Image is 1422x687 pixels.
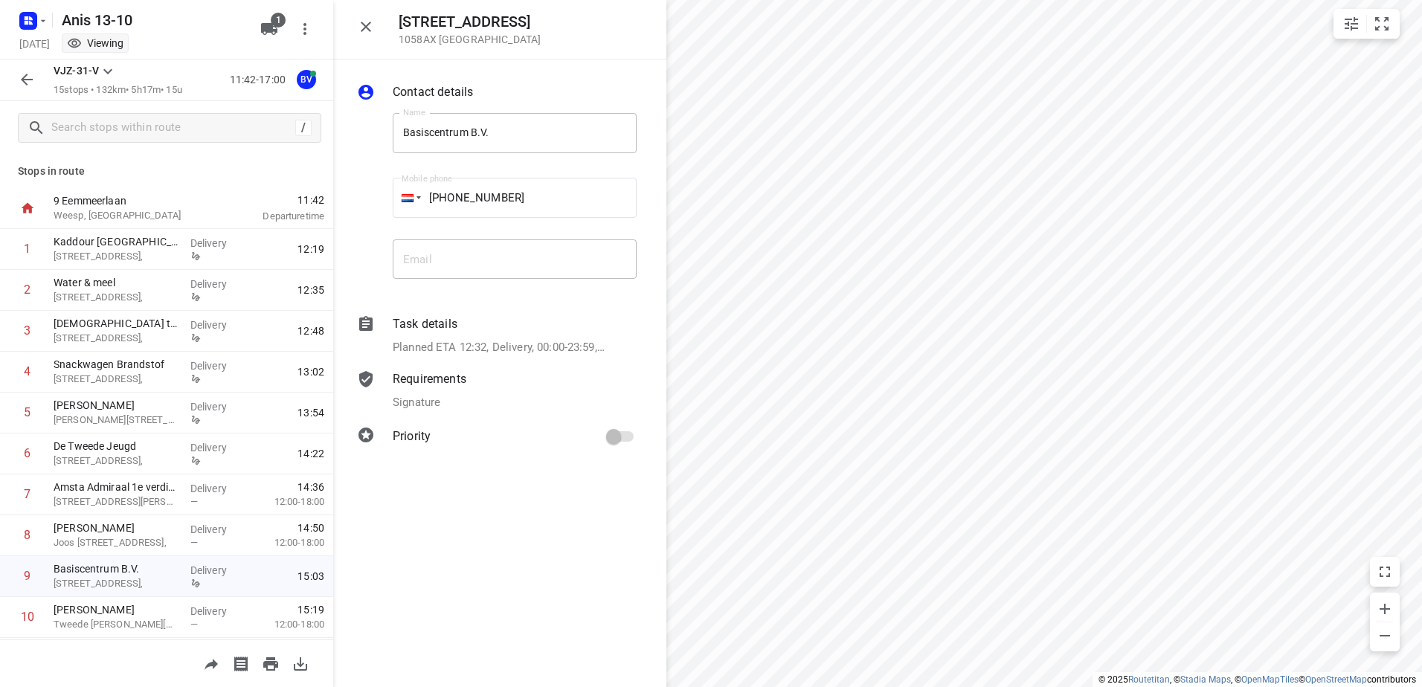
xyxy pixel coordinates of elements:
p: 12:00-18:00 [251,494,324,509]
p: 9 Eemmeerlaan [54,193,208,208]
div: 2 [24,283,30,297]
h5: [STREET_ADDRESS] [399,13,541,30]
p: [PERSON_NAME] [54,398,178,413]
span: Assigned to Bus VJZ-31-V [292,72,321,86]
div: 3 [24,323,30,338]
p: Joos [STREET_ADDRESS], [54,535,178,550]
span: 1 [271,13,286,28]
a: Routetitan [1128,674,1170,685]
span: Download route [286,656,315,670]
p: [STREET_ADDRESS], [54,576,178,591]
p: 12:00-18:00 [251,535,324,550]
p: Signature [393,394,440,411]
p: [PERSON_NAME][STREET_ADDRESS], [54,413,178,428]
div: 7 [24,487,30,501]
span: — [190,619,198,630]
p: Delivery [190,563,245,578]
p: Amsterdamsestraatweg 314, [54,372,178,387]
p: Water & meel [54,275,178,290]
p: Departure time [226,209,324,224]
p: Admiraal de Ruijterweg 541, [54,494,178,509]
input: 1 (702) 123-4567 [393,178,637,218]
div: 5 [24,405,30,419]
p: [STREET_ADDRESS], [54,331,178,346]
p: Amsta Admiraal 1e verdieping [54,480,178,494]
div: 8 [24,528,30,542]
span: 12:48 [297,323,324,338]
div: You are currently in view mode. To make any changes, go to edit project. [67,36,123,51]
p: 11:42-17:00 [230,72,292,88]
p: Delivery [190,522,245,537]
div: 9 [24,569,30,583]
span: 13:02 [297,364,324,379]
div: 10 [21,610,34,624]
p: [STREET_ADDRESS], [54,249,178,264]
p: 1058AX [GEOGRAPHIC_DATA] [399,33,541,45]
p: Priority [393,428,431,445]
p: [PERSON_NAME] [54,520,178,535]
p: Delivery [190,236,245,251]
span: Print route [256,656,286,670]
span: 14:22 [297,446,324,461]
p: Requirements [393,370,466,388]
div: 4 [24,364,30,378]
div: Task detailsPlanned ETA 12:32, Delivery, 00:00-23:59, 10 Min, 1 Unit [357,315,637,356]
p: [PERSON_NAME] [54,602,178,617]
div: small contained button group [1333,9,1400,39]
a: OpenMapTiles [1241,674,1299,685]
p: Stops in route [18,164,315,179]
li: © 2025 , © , © © contributors [1098,674,1416,685]
p: Basiscentrum B.V. [54,561,178,576]
button: Close [351,12,381,42]
div: 1 [24,242,30,256]
p: Planned ETA 12:32, Delivery, 00:00-23:59, 10 Min, 1 Unit [393,339,605,356]
input: Search stops within route [51,117,295,140]
p: Contact details [393,83,473,101]
span: 11:42 [226,193,324,207]
div: / [295,120,312,136]
p: [STREET_ADDRESS], [54,290,178,305]
span: — [190,496,198,507]
span: 15:19 [297,602,324,617]
p: Delivery [190,604,245,619]
p: De Tweede Jeugd [54,439,178,454]
span: 12:35 [297,283,324,297]
p: Weesp, [GEOGRAPHIC_DATA] [54,208,208,223]
p: Kaddour [GEOGRAPHIC_DATA] [54,234,178,249]
p: Task details [393,315,457,333]
div: Contact details [357,83,637,104]
a: Stadia Maps [1180,674,1231,685]
span: 13:54 [297,405,324,420]
button: 1 [254,14,284,44]
div: Netherlands: + 31 [393,178,421,218]
span: Print shipping labels [226,656,256,670]
p: Snackwagen Brandstof [54,357,178,372]
div: 6 [24,446,30,460]
span: 15:03 [297,569,324,584]
span: Share route [196,656,226,670]
p: Delivery [190,358,245,373]
span: 12:19 [297,242,324,257]
a: OpenStreetMap [1305,674,1367,685]
span: — [190,537,198,548]
label: Mobile phone [402,175,452,183]
span: 14:36 [297,480,324,494]
p: 12:00-18:00 [251,617,324,632]
p: Delivery [190,399,245,414]
p: Delivery [190,440,245,455]
span: 14:50 [297,520,324,535]
p: Tweede [PERSON_NAME][STREET_ADDRESS], [54,617,178,632]
div: RequirementsSignature [357,370,637,411]
p: VJZ-31-V [54,63,99,79]
p: [DEMOGRAPHIC_DATA] to go [54,316,178,331]
p: Delivery [190,481,245,496]
p: [STREET_ADDRESS], [54,454,178,468]
p: Delivery [190,317,245,332]
p: 15 stops • 132km • 5h17m • 15u [54,83,182,97]
p: Delivery [190,277,245,291]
